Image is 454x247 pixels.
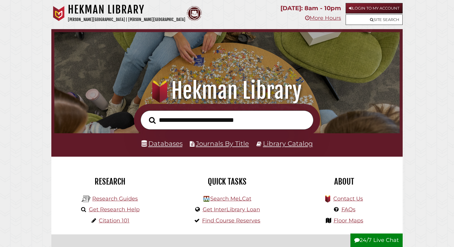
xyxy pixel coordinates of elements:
button: Search [146,115,159,126]
a: Research Guides [92,195,138,202]
img: Hekman Library Logo [82,194,91,203]
img: Calvin University [51,6,66,21]
img: Hekman Library Logo [204,196,209,202]
a: Site Search [346,14,403,25]
a: Databases [141,140,183,147]
h2: Quick Tasks [173,176,281,187]
h2: About [290,176,398,187]
a: More Hours [305,15,341,21]
a: Floor Maps [334,217,363,224]
p: [DATE]: 8am - 10pm [280,3,341,14]
p: [PERSON_NAME][GEOGRAPHIC_DATA] | [PERSON_NAME][GEOGRAPHIC_DATA] [68,16,185,23]
a: Get Research Help [89,206,140,213]
a: Login to My Account [346,3,403,14]
i: Search [149,116,156,124]
h1: Hekman Library [61,77,393,104]
a: Library Catalog [263,140,313,147]
a: Search MeLCat [210,195,251,202]
a: Contact Us [333,195,363,202]
a: Get InterLibrary Loan [203,206,260,213]
a: Find Course Reserves [202,217,260,224]
a: FAQs [341,206,356,213]
h1: Hekman Library [68,3,185,16]
a: Citation 101 [99,217,129,224]
h2: Research [56,176,164,187]
img: Calvin Theological Seminary [187,6,202,21]
a: Journals By Title [196,140,249,147]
